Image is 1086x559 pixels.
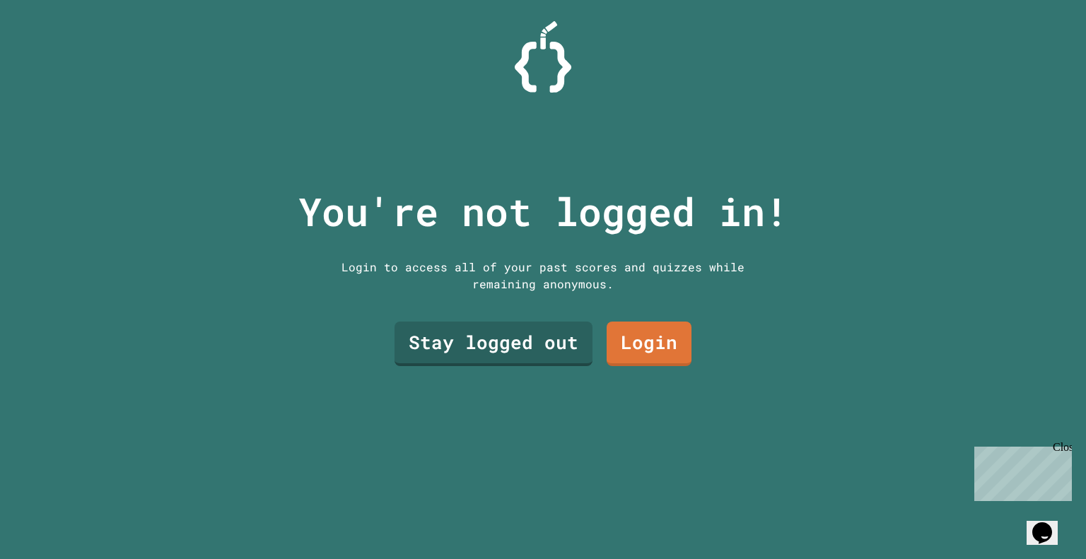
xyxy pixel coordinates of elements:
[607,322,691,366] a: Login
[331,259,755,293] div: Login to access all of your past scores and quizzes while remaining anonymous.
[298,182,788,241] p: You're not logged in!
[6,6,98,90] div: Chat with us now!Close
[515,21,571,93] img: Logo.svg
[969,441,1072,501] iframe: chat widget
[1027,502,1072,545] iframe: chat widget
[395,322,592,366] a: Stay logged out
